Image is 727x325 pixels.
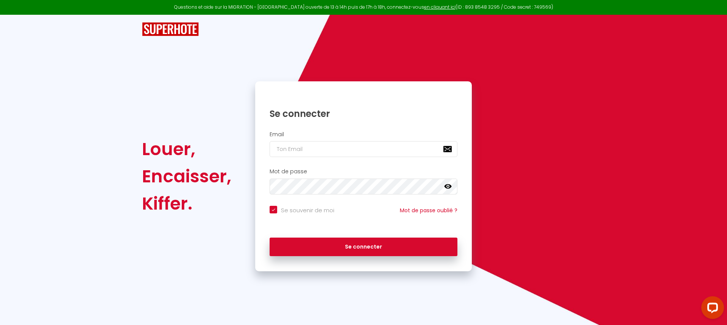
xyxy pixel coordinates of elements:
[142,135,231,163] div: Louer,
[142,22,199,36] img: SuperHote logo
[400,207,457,214] a: Mot de passe oublié ?
[270,238,457,257] button: Se connecter
[424,4,456,10] a: en cliquant ici
[142,163,231,190] div: Encaisser,
[270,168,457,175] h2: Mot de passe
[142,190,231,217] div: Kiffer.
[270,131,457,138] h2: Email
[270,141,457,157] input: Ton Email
[270,108,457,120] h1: Se connecter
[695,293,727,325] iframe: LiveChat chat widget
